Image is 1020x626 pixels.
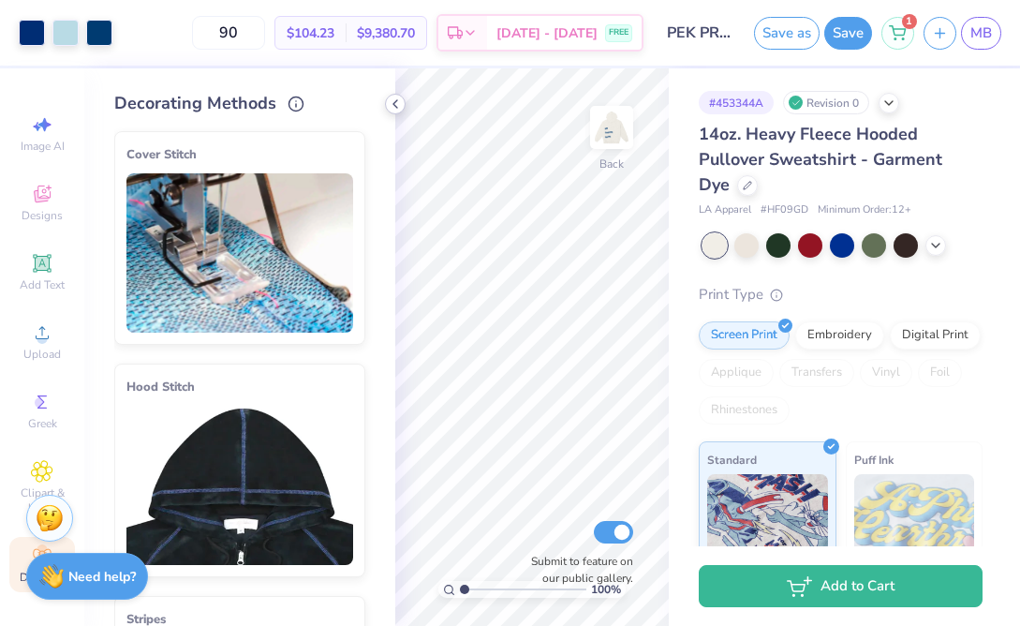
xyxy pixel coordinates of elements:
[818,202,911,218] span: Minimum Order: 12 +
[521,553,633,587] label: Submit to feature on our public gallery.
[126,406,353,565] img: Hood Stitch
[126,173,353,333] img: Cover Stitch
[699,359,774,387] div: Applique
[961,17,1001,50] a: MB
[902,14,917,29] span: 1
[707,450,757,469] span: Standard
[591,581,621,598] span: 100 %
[699,321,790,350] div: Screen Print
[609,26,628,39] span: FREE
[192,16,265,50] input: – –
[9,485,75,515] span: Clipart & logos
[779,359,854,387] div: Transfers
[496,23,598,43] span: [DATE] - [DATE]
[23,347,61,362] span: Upload
[20,277,65,292] span: Add Text
[287,23,334,43] span: $104.23
[699,396,790,425] div: Rhinestones
[890,321,981,350] div: Digital Print
[114,91,365,116] div: Decorating Methods
[593,109,630,146] img: Back
[854,450,894,469] span: Puff Ink
[783,91,869,114] div: Revision 0
[761,202,808,218] span: # HF09GD
[28,416,57,431] span: Greek
[68,568,136,586] strong: Need help?
[754,17,820,50] button: Save as
[699,284,983,306] div: Print Type
[21,139,65,154] span: Image AI
[699,123,942,196] span: 14oz. Heavy Fleece Hooded Pullover Sweatshirt - Garment Dye
[699,91,774,114] div: # 453344A
[824,17,872,50] button: Save
[126,143,353,166] div: Cover Stitch
[699,202,751,218] span: LA Apparel
[22,208,63,223] span: Designs
[918,359,962,387] div: Foil
[699,565,983,607] button: Add to Cart
[357,23,415,43] span: $9,380.70
[795,321,884,350] div: Embroidery
[653,14,745,52] input: Untitled Design
[126,376,353,398] div: Hood Stitch
[599,156,624,172] div: Back
[854,474,975,568] img: Puff Ink
[860,359,912,387] div: Vinyl
[20,570,65,585] span: Decorate
[707,474,828,568] img: Standard
[970,22,992,44] span: MB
